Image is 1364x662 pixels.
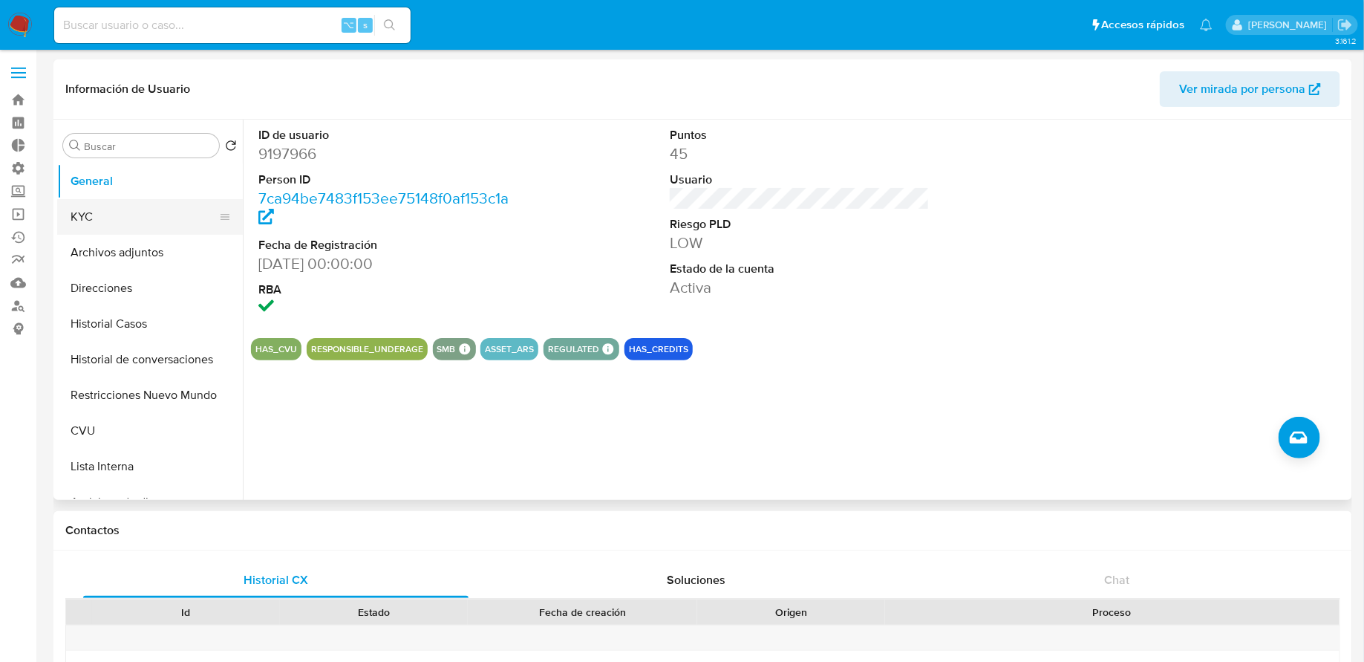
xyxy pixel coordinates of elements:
[670,216,930,233] dt: Riesgo PLD
[1160,71,1340,107] button: Ver mirada por persona
[1102,17,1185,33] span: Accesos rápidos
[57,377,243,413] button: Restricciones Nuevo Mundo
[57,199,231,235] button: KYC
[69,140,81,152] button: Buscar
[225,140,237,156] button: Volver al orden por defecto
[258,237,518,253] dt: Fecha de Registración
[1248,18,1332,32] p: fabricio.bottalo@mercadolibre.com
[343,18,354,32] span: ⌥
[84,140,213,153] input: Buscar
[670,172,930,188] dt: Usuario
[57,413,243,449] button: CVU
[57,449,243,484] button: Lista Interna
[258,282,518,298] dt: RBA
[54,16,411,35] input: Buscar usuario o caso...
[1179,71,1305,107] span: Ver mirada por persona
[708,605,875,620] div: Origen
[670,277,930,298] dd: Activa
[1105,571,1130,588] span: Chat
[1200,19,1213,31] a: Notificaciones
[363,18,368,32] span: s
[670,261,930,277] dt: Estado de la cuenta
[374,15,405,36] button: search-icon
[667,571,725,588] span: Soluciones
[258,187,509,230] a: 7ca94be7483f153ee75148f0af153c1a
[57,484,243,520] button: Anticipos de dinero
[258,253,518,274] dd: [DATE] 00:00:00
[670,233,930,253] dd: LOW
[670,127,930,143] dt: Puntos
[670,143,930,164] dd: 45
[65,82,190,97] h1: Información de Usuario
[57,270,243,306] button: Direcciones
[57,306,243,342] button: Historial Casos
[258,143,518,164] dd: 9197966
[65,523,1340,538] h1: Contactos
[478,605,687,620] div: Fecha de creación
[258,172,518,188] dt: Person ID
[57,235,243,270] button: Archivos adjuntos
[102,605,270,620] div: Id
[57,342,243,377] button: Historial de conversaciones
[895,605,1329,620] div: Proceso
[290,605,457,620] div: Estado
[57,163,243,199] button: General
[1337,17,1353,33] a: Salir
[244,571,308,588] span: Historial CX
[258,127,518,143] dt: ID de usuario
